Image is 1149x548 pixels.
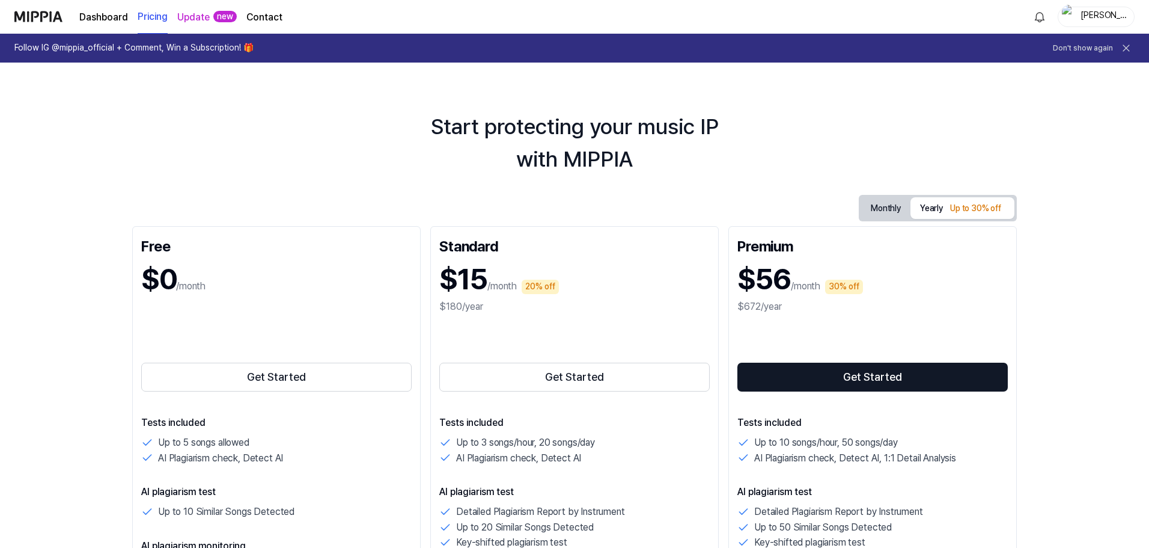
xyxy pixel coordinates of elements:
[1053,43,1113,54] button: Don't show again
[176,279,206,294] p: /month
[754,504,923,520] p: Detailed Plagiarism Report by Instrument
[1058,7,1135,27] button: profile[PERSON_NAME]
[158,435,249,451] p: Up to 5 songs allowed
[439,363,710,392] button: Get Started
[456,504,625,520] p: Detailed Plagiarism Report by Instrument
[737,360,1008,394] a: Get Started
[754,520,892,535] p: Up to 50 Similar Songs Detected
[439,300,710,314] div: $180/year
[439,416,710,430] p: Tests included
[141,416,412,430] p: Tests included
[946,202,1005,216] div: Up to 30% off
[861,199,910,218] button: Monthly
[246,10,282,25] a: Contact
[737,259,791,300] h1: $56
[439,485,710,499] p: AI plagiarism test
[825,280,863,294] div: 30% off
[754,451,956,466] p: AI Plagiarism check, Detect AI, 1:1 Detail Analysis
[439,235,710,254] div: Standard
[737,485,1008,499] p: AI plagiarism test
[737,416,1008,430] p: Tests included
[910,197,1014,219] button: Yearly
[141,363,412,392] button: Get Started
[439,360,710,394] a: Get Started
[754,435,898,451] p: Up to 10 songs/hour, 50 songs/day
[737,300,1008,314] div: $672/year
[138,1,168,34] a: Pricing
[213,11,237,23] div: new
[158,504,294,520] p: Up to 10 Similar Songs Detected
[737,235,1008,254] div: Premium
[141,235,412,254] div: Free
[158,451,283,466] p: AI Plagiarism check, Detect AI
[456,451,581,466] p: AI Plagiarism check, Detect AI
[456,520,594,535] p: Up to 20 Similar Songs Detected
[487,279,517,294] p: /month
[79,10,128,25] a: Dashboard
[177,10,210,25] a: Update
[141,259,176,300] h1: $0
[456,435,595,451] p: Up to 3 songs/hour, 20 songs/day
[522,280,559,294] div: 20% off
[1032,10,1047,24] img: 알림
[439,259,487,300] h1: $15
[141,360,412,394] a: Get Started
[737,363,1008,392] button: Get Started
[14,42,254,54] h1: Follow IG @mippia_official + Comment, Win a Subscription! 🎁
[1062,5,1076,29] img: profile
[1080,10,1127,23] div: [PERSON_NAME]
[791,279,820,294] p: /month
[141,485,412,499] p: AI plagiarism test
